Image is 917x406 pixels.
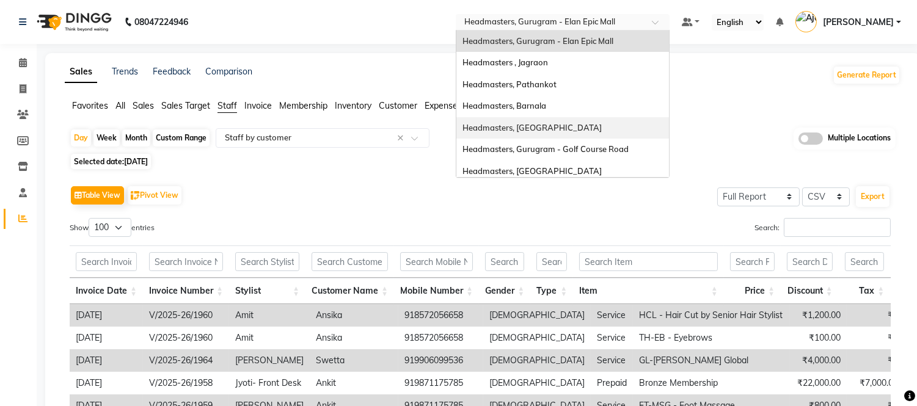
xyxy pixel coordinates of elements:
[143,372,229,394] td: V/2025-26/1958
[70,278,143,304] th: Invoice Date: activate to sort column ascending
[112,66,138,77] a: Trends
[591,349,633,372] td: Service
[462,79,557,89] span: Headmasters, Pathankot
[310,372,398,394] td: Ankit
[462,144,629,154] span: Headmasters, Gurugram - Golf Course Road
[456,30,670,178] ng-dropdown-panel: Options list
[76,252,137,271] input: Search Invoice Date
[398,304,483,327] td: 918572056658
[70,304,143,327] td: [DATE]
[847,304,904,327] td: ₹0
[398,327,483,349] td: 918572056658
[72,100,108,111] span: Favorites
[790,304,847,327] td: ₹1,200.00
[781,278,839,304] th: Discount: activate to sort column ascending
[143,278,229,304] th: Invoice Number: activate to sort column ascending
[730,252,775,271] input: Search Price
[31,5,115,39] img: logo
[205,66,252,77] a: Comparison
[462,166,602,176] span: Headmasters, [GEOGRAPHIC_DATA]
[128,186,181,205] button: Pivot View
[483,372,591,394] td: [DEMOGRAPHIC_DATA]
[847,327,904,349] td: ₹0
[153,129,210,147] div: Custom Range
[124,157,148,166] span: [DATE]
[70,327,143,349] td: [DATE]
[70,372,143,394] td: [DATE]
[149,252,223,271] input: Search Invoice Number
[70,349,143,372] td: [DATE]
[591,327,633,349] td: Service
[279,100,327,111] span: Membership
[229,372,310,394] td: Jyoti- Front Desk
[485,252,524,271] input: Search Gender
[71,129,91,147] div: Day
[462,57,548,67] span: Headmasters , Jagraon
[536,252,567,271] input: Search Type
[161,100,210,111] span: Sales Target
[229,304,310,327] td: Amit
[122,129,150,147] div: Month
[847,349,904,372] td: ₹0
[462,123,602,132] span: Headmasters, [GEOGRAPHIC_DATA]
[235,252,299,271] input: Search Stylist
[633,304,790,327] td: HCL - Hair Cut by Senior Hair Stylist
[790,327,847,349] td: ₹100.00
[310,304,398,327] td: Ansika
[394,278,479,304] th: Mobile Number: activate to sort column ascending
[856,186,890,207] button: Export
[845,252,885,271] input: Search Tax
[462,36,613,46] span: Headmasters, Gurugram - Elan Epic Mall
[633,372,790,394] td: Bronze Membership
[398,349,483,372] td: 919906099536
[71,186,124,205] button: Table View
[483,349,591,372] td: [DEMOGRAPHIC_DATA]
[483,304,591,327] td: [DEMOGRAPHIC_DATA]
[229,349,310,372] td: [PERSON_NAME]
[795,11,817,32] img: Ajay Kumar
[724,278,781,304] th: Price: activate to sort column ascending
[591,304,633,327] td: Service
[787,252,833,271] input: Search Discount
[65,61,97,83] a: Sales
[335,100,371,111] span: Inventory
[143,304,229,327] td: V/2025-26/1960
[310,327,398,349] td: Ansika
[379,100,417,111] span: Customer
[591,372,633,394] td: Prepaid
[310,349,398,372] td: Swetta
[633,327,790,349] td: TH-EB - Eyebrows
[143,327,229,349] td: V/2025-26/1960
[89,218,131,237] select: Showentries
[305,278,394,304] th: Customer Name: activate to sort column ascending
[754,218,891,237] label: Search:
[847,372,904,394] td: ₹7,000.00
[573,278,724,304] th: Item: activate to sort column ascending
[790,372,847,394] td: ₹22,000.00
[217,100,237,111] span: Staff
[229,327,310,349] td: Amit
[398,372,483,394] td: 919871175785
[530,278,573,304] th: Type: activate to sort column ascending
[579,252,718,271] input: Search Item
[784,218,891,237] input: Search:
[131,191,140,200] img: pivot.png
[633,349,790,372] td: GL-[PERSON_NAME] Global
[153,66,191,77] a: Feedback
[479,278,530,304] th: Gender: activate to sort column ascending
[93,129,120,147] div: Week
[134,5,188,39] b: 08047224946
[425,100,458,111] span: Expense
[71,154,151,169] span: Selected date:
[834,67,899,84] button: Generate Report
[483,327,591,349] td: [DEMOGRAPHIC_DATA]
[312,252,388,271] input: Search Customer Name
[143,349,229,372] td: V/2025-26/1964
[115,100,125,111] span: All
[244,100,272,111] span: Invoice
[823,16,894,29] span: [PERSON_NAME]
[828,132,891,145] span: Multiple Locations
[462,101,546,111] span: Headmasters, Barnala
[70,218,155,237] label: Show entries
[839,278,891,304] th: Tax: activate to sort column ascending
